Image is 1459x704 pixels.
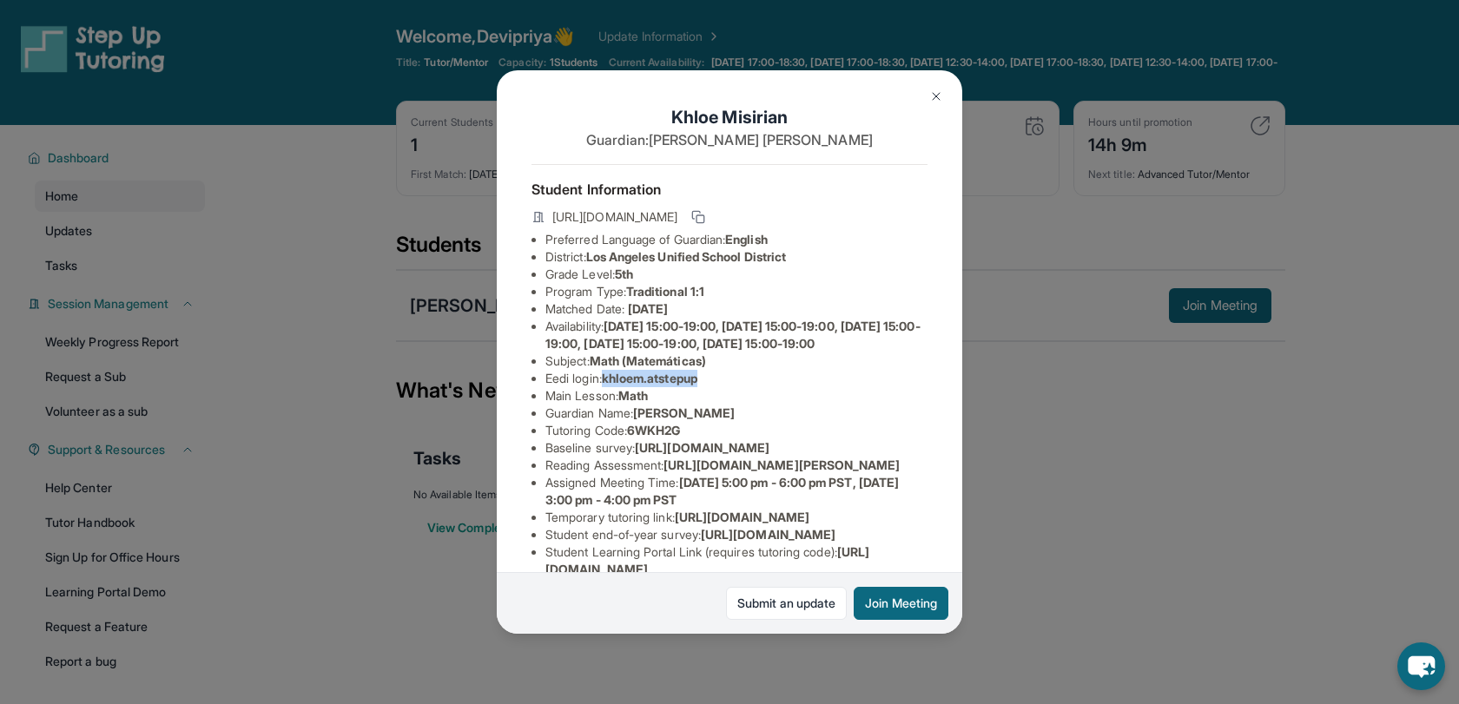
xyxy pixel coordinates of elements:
[545,543,928,578] li: Student Learning Portal Link (requires tutoring code) :
[545,283,928,300] li: Program Type:
[545,526,928,543] li: Student end-of-year survey :
[602,371,697,385] span: khloem.atstepup
[545,318,928,352] li: Availability:
[675,510,809,524] span: [URL][DOMAIN_NAME]
[626,284,704,299] span: Traditional 1:1
[545,475,899,507] span: [DATE] 5:00 pm - 6:00 pm PST, [DATE] 3:00 pm - 4:00 pm PST
[929,89,943,103] img: Close Icon
[545,231,928,248] li: Preferred Language of Guardian:
[552,208,677,226] span: [URL][DOMAIN_NAME]
[615,266,633,281] span: 5th
[545,248,928,266] li: District:
[688,207,709,227] button: Copy link
[1397,642,1445,690] button: chat-button
[628,301,668,316] span: [DATE]
[726,587,847,620] a: Submit an update
[545,474,928,509] li: Assigned Meeting Time :
[545,370,928,387] li: Eedi login :
[545,266,928,283] li: Grade Level:
[545,457,928,474] li: Reading Assessment :
[531,129,928,150] p: Guardian: [PERSON_NAME] [PERSON_NAME]
[590,353,706,368] span: Math (Matemáticas)
[854,587,948,620] button: Join Meeting
[545,509,928,526] li: Temporary tutoring link :
[635,440,769,455] span: [URL][DOMAIN_NAME]
[545,319,921,351] span: [DATE] 15:00-19:00, [DATE] 15:00-19:00, [DATE] 15:00-19:00, [DATE] 15:00-19:00, [DATE] 15:00-19:00
[545,439,928,457] li: Baseline survey :
[618,388,648,403] span: Math
[701,527,835,542] span: [URL][DOMAIN_NAME]
[725,232,768,247] span: English
[663,457,900,472] span: [URL][DOMAIN_NAME][PERSON_NAME]
[633,405,735,420] span: [PERSON_NAME]
[545,405,928,422] li: Guardian Name :
[586,249,786,264] span: Los Angeles Unified School District
[531,105,928,129] h1: Khloe Misirian
[531,179,928,200] h4: Student Information
[545,352,928,370] li: Subject :
[545,300,928,318] li: Matched Date:
[627,423,680,438] span: 6WKH2G
[545,387,928,405] li: Main Lesson :
[545,422,928,439] li: Tutoring Code :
